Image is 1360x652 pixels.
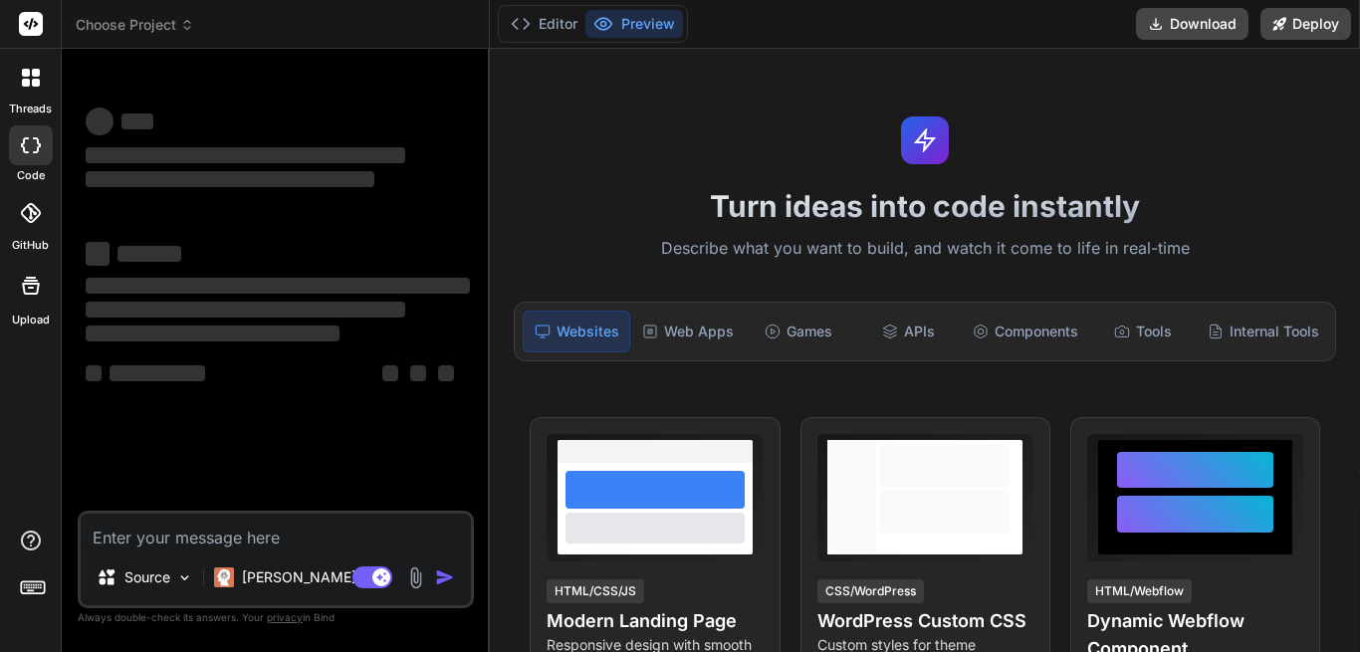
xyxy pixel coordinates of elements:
div: Tools [1090,311,1196,352]
label: code [17,167,45,184]
label: Upload [12,312,50,328]
div: Games [746,311,851,352]
span: ‌ [86,365,102,381]
div: APIs [855,311,961,352]
div: HTML/Webflow [1087,579,1192,603]
img: icon [435,567,455,587]
span: ‌ [438,365,454,381]
div: Internal Tools [1200,311,1327,352]
div: Websites [523,311,630,352]
span: ‌ [86,171,374,187]
span: ‌ [86,326,340,341]
span: ‌ [382,365,398,381]
span: ‌ [110,365,205,381]
div: CSS/WordPress [817,579,924,603]
span: ‌ [86,147,405,163]
span: ‌ [86,302,405,318]
div: Web Apps [634,311,742,352]
span: ‌ [121,113,153,129]
div: HTML/CSS/JS [547,579,644,603]
img: Claude 4 Sonnet [214,567,234,587]
button: Deploy [1260,8,1351,40]
span: ‌ [86,242,110,266]
button: Download [1136,8,1248,40]
span: ‌ [410,365,426,381]
img: attachment [404,566,427,589]
p: [PERSON_NAME] 4 S.. [242,567,390,587]
img: Pick Models [176,569,193,586]
p: Always double-check its answers. Your in Bind [78,608,474,627]
span: ‌ [117,246,181,262]
h1: Turn ideas into code instantly [502,188,1348,224]
span: privacy [267,611,303,623]
p: Source [124,567,170,587]
label: GitHub [12,237,49,254]
h4: Modern Landing Page [547,607,763,635]
p: Describe what you want to build, and watch it come to life in real-time [502,236,1348,262]
span: ‌ [86,278,470,294]
span: ‌ [86,108,113,135]
button: Preview [585,10,683,38]
button: Editor [503,10,585,38]
h4: WordPress Custom CSS [817,607,1033,635]
span: Choose Project [76,15,194,35]
label: threads [9,101,52,117]
div: Components [965,311,1086,352]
